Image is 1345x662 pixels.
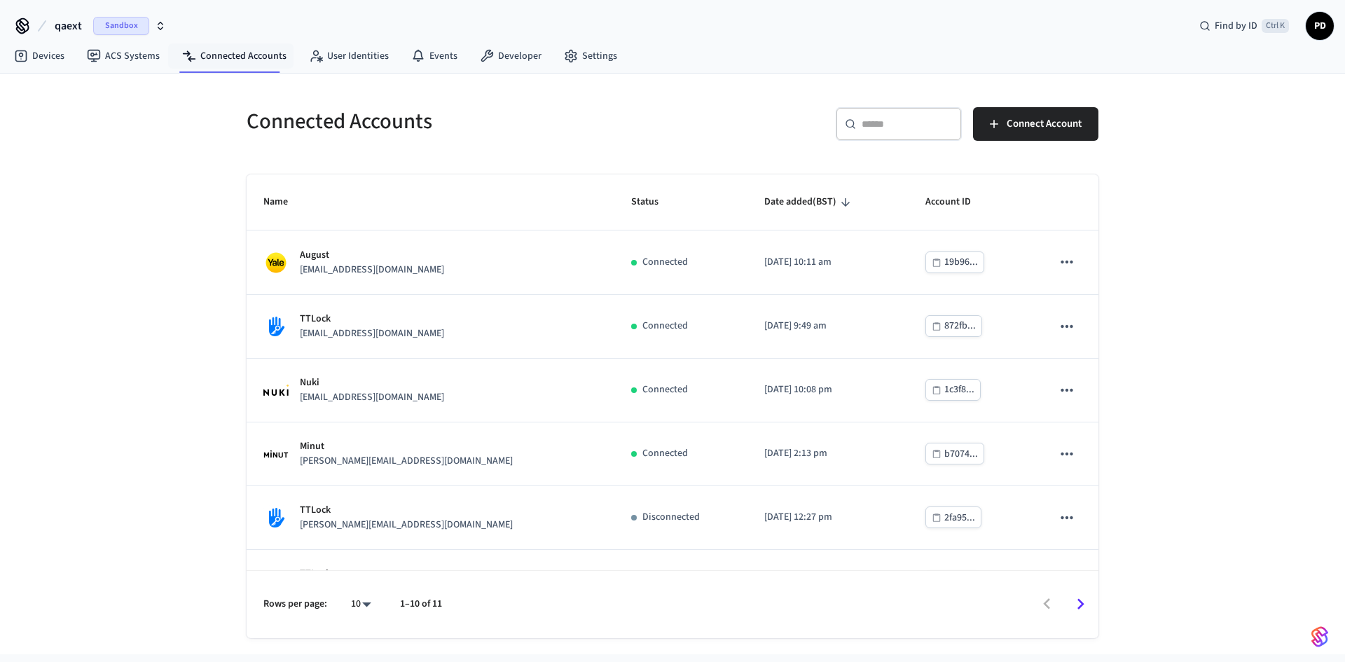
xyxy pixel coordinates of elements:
[764,319,892,333] p: [DATE] 9:49 am
[400,43,469,69] a: Events
[925,191,989,213] span: Account ID
[764,382,892,397] p: [DATE] 10:08 pm
[944,509,975,527] div: 2fa95...
[973,107,1098,141] button: Connect Account
[263,250,289,275] img: Yale Logo, Square
[300,503,513,518] p: TTLock
[642,382,688,397] p: Connected
[925,315,982,337] button: 872fb...
[263,597,327,612] p: Rows per page:
[944,317,976,335] div: 872fb...
[1064,588,1097,621] button: Go to next page
[944,446,978,463] div: b7074...
[263,314,289,339] img: TTLock Logo, Square
[263,191,306,213] span: Name
[300,518,513,532] p: [PERSON_NAME][EMAIL_ADDRESS][DOMAIN_NAME]
[300,390,444,405] p: [EMAIL_ADDRESS][DOMAIN_NAME]
[642,255,688,270] p: Connected
[642,510,700,525] p: Disconnected
[1188,13,1300,39] div: Find by IDCtrl K
[764,191,855,213] span: Date added(BST)
[300,454,513,469] p: [PERSON_NAME][EMAIL_ADDRESS][DOMAIN_NAME]
[263,441,289,467] img: Minut Logo, Square
[93,17,149,35] span: Sandbox
[944,254,978,271] div: 19b96...
[171,43,298,69] a: Connected Accounts
[300,375,444,390] p: Nuki
[925,443,984,464] button: b7074...
[247,107,664,136] h5: Connected Accounts
[925,506,981,528] button: 2fa95...
[300,312,444,326] p: TTLock
[263,385,289,396] img: Nuki Logo, Square
[469,43,553,69] a: Developer
[3,43,76,69] a: Devices
[764,446,892,461] p: [DATE] 2:13 pm
[764,255,892,270] p: [DATE] 10:11 am
[300,567,444,581] p: TTLock
[1215,19,1257,33] span: Find by ID
[1306,12,1334,40] button: PD
[55,18,82,34] span: qaext
[631,191,677,213] span: Status
[298,43,400,69] a: User Identities
[1262,19,1289,33] span: Ctrl K
[642,446,688,461] p: Connected
[300,326,444,341] p: [EMAIL_ADDRESS][DOMAIN_NAME]
[76,43,171,69] a: ACS Systems
[400,597,442,612] p: 1–10 of 11
[642,319,688,333] p: Connected
[300,263,444,277] p: [EMAIL_ADDRESS][DOMAIN_NAME]
[300,439,513,454] p: Minut
[1007,115,1082,133] span: Connect Account
[300,248,444,263] p: August
[764,510,892,525] p: [DATE] 12:27 pm
[263,569,289,594] img: TTLock Logo, Square
[263,505,289,530] img: TTLock Logo, Square
[944,381,974,399] div: 1c3f8...
[1307,13,1332,39] span: PD
[925,379,981,401] button: 1c3f8...
[1311,626,1328,648] img: SeamLogoGradient.69752ec5.svg
[925,251,984,273] button: 19b96...
[553,43,628,69] a: Settings
[344,594,378,614] div: 10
